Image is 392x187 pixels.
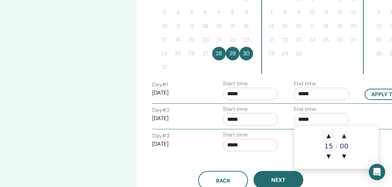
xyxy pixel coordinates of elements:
button: 6 [199,6,212,19]
label: End time [294,105,316,113]
div: Open Intercom Messenger [369,164,385,180]
button: 11 [319,6,333,19]
button: 18 [319,19,333,33]
button: 14 [265,19,278,33]
button: 24 [306,33,319,47]
button: 13 [347,6,360,19]
button: 27 [199,47,212,60]
button: 12 [372,19,386,33]
div: : [335,129,337,163]
button: 20 [199,33,212,47]
button: 17 [158,33,171,47]
button: 21 [265,33,278,47]
button: 29 [226,47,239,60]
button: 23 [239,33,253,47]
button: 29 [278,47,292,60]
label: Day # 2 [152,106,170,114]
button: 15 [278,19,292,33]
button: 26 [333,33,347,47]
button: 14 [212,19,226,33]
button: 10 [306,6,319,19]
button: 4 [171,6,185,19]
button: 27 [347,33,360,47]
button: 19 [372,33,386,47]
button: 22 [226,33,239,47]
button: 31 [158,60,171,74]
button: 7 [212,6,226,19]
button: 9 [292,6,306,19]
button: 28 [265,47,278,60]
button: 8 [226,6,239,19]
div: 15 [322,143,335,149]
button: 17 [306,19,319,33]
button: 12 [333,6,347,19]
button: 30 [292,47,306,60]
button: 28 [212,47,226,60]
button: 11 [171,19,185,33]
button: 25 [319,33,333,47]
label: End time [294,80,316,88]
button: 5 [372,6,386,19]
button: 13 [199,19,212,33]
div: 00 [337,143,351,149]
button: 9 [239,6,253,19]
button: 8 [278,6,292,19]
button: 18 [171,33,185,47]
button: 15 [226,19,239,33]
button: 19 [333,19,347,33]
button: 16 [239,19,253,33]
button: 25 [171,47,185,60]
label: Start time [223,131,248,139]
button: 30 [239,47,253,60]
button: 12 [185,19,199,33]
button: 24 [158,47,171,60]
button: 26 [372,47,386,60]
p: [DATE] [152,114,207,123]
span: ▼ [322,149,335,163]
label: Start time [223,80,248,88]
span: ▲ [322,129,335,143]
button: 21 [212,33,226,47]
button: 10 [158,19,171,33]
label: Day # 3 [152,132,170,140]
span: Next [271,176,286,184]
p: [DATE] [152,89,207,97]
button: 26 [185,47,199,60]
span: ▼ [337,149,351,163]
button: 23 [292,33,306,47]
button: 19 [185,33,199,47]
span: Back [216,177,230,184]
label: Start time [223,105,248,113]
button: 3 [158,6,171,19]
button: 22 [278,33,292,47]
span: ▲ [337,129,351,143]
button: 16 [292,19,306,33]
p: [DATE] [152,140,207,148]
button: 5 [185,6,199,19]
button: 7 [265,6,278,19]
button: 20 [347,19,360,33]
label: Day # 1 [152,81,168,89]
